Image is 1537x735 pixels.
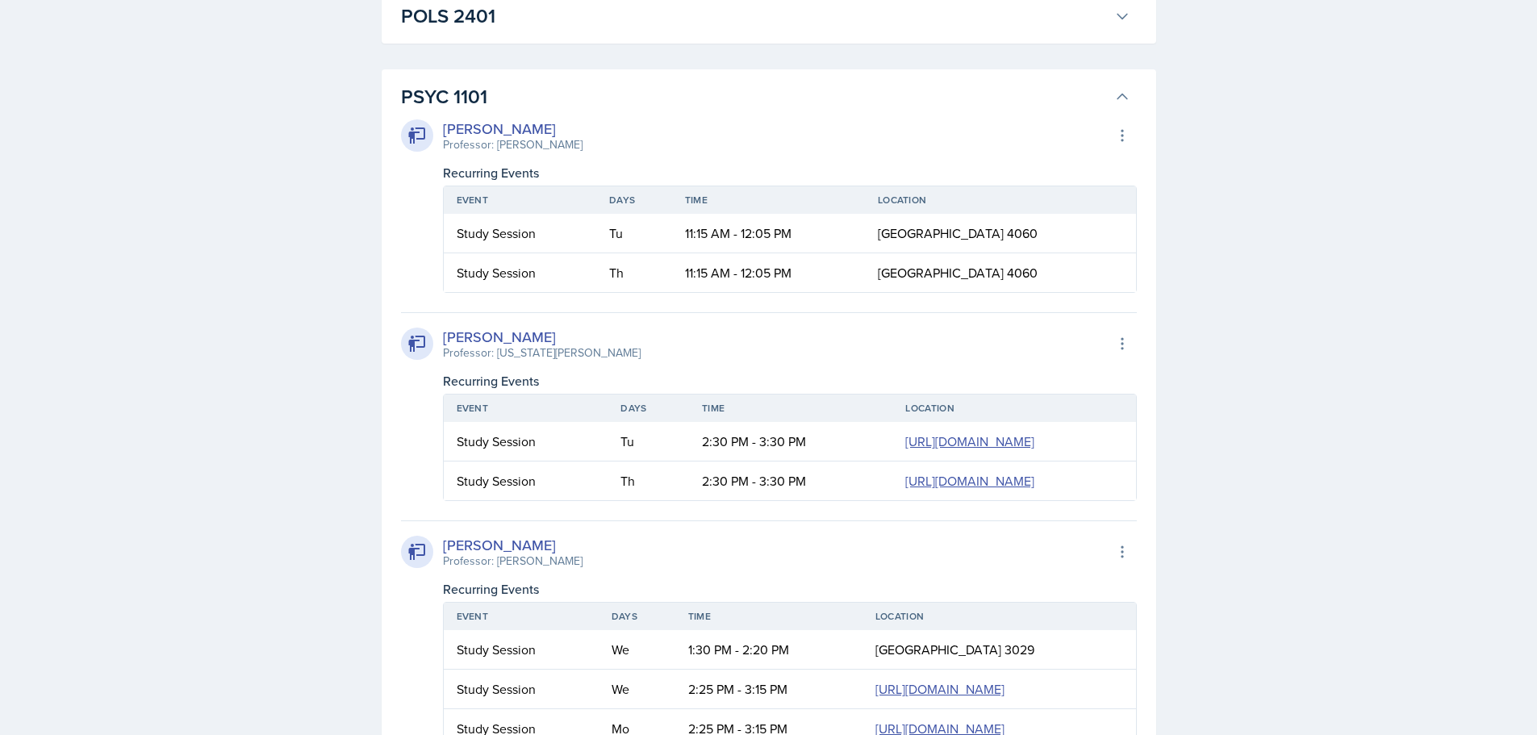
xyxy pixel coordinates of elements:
[596,186,672,214] th: Days
[457,679,586,699] div: Study Session
[443,534,583,556] div: [PERSON_NAME]
[596,253,672,292] td: Th
[892,395,1135,422] th: Location
[401,2,1108,31] h3: POLS 2401
[672,186,865,214] th: Time
[878,264,1038,282] span: [GEOGRAPHIC_DATA] 4060
[689,422,892,461] td: 2:30 PM - 3:30 PM
[689,461,892,500] td: 2:30 PM - 3:30 PM
[401,82,1108,111] h3: PSYC 1101
[675,670,862,709] td: 2:25 PM - 3:15 PM
[457,432,595,451] div: Study Session
[443,326,641,348] div: [PERSON_NAME]
[599,603,675,630] th: Days
[599,670,675,709] td: We
[875,680,1004,698] a: [URL][DOMAIN_NAME]
[444,395,608,422] th: Event
[689,395,892,422] th: Time
[443,118,583,140] div: [PERSON_NAME]
[675,603,862,630] th: Time
[608,395,689,422] th: Days
[443,371,1137,390] div: Recurring Events
[457,640,586,659] div: Study Session
[905,472,1034,490] a: [URL][DOMAIN_NAME]
[443,553,583,570] div: Professor: [PERSON_NAME]
[672,214,865,253] td: 11:15 AM - 12:05 PM
[608,422,689,461] td: Tu
[608,461,689,500] td: Th
[596,214,672,253] td: Tu
[457,223,584,243] div: Study Session
[443,345,641,361] div: Professor: [US_STATE][PERSON_NAME]
[675,630,862,670] td: 1:30 PM - 2:20 PM
[457,471,595,491] div: Study Session
[862,603,1136,630] th: Location
[878,224,1038,242] span: [GEOGRAPHIC_DATA] 4060
[443,136,583,153] div: Professor: [PERSON_NAME]
[599,630,675,670] td: We
[672,253,865,292] td: 11:15 AM - 12:05 PM
[457,263,584,282] div: Study Session
[444,603,599,630] th: Event
[905,432,1034,450] a: [URL][DOMAIN_NAME]
[865,186,1136,214] th: Location
[875,641,1034,658] span: [GEOGRAPHIC_DATA] 3029
[443,579,1137,599] div: Recurring Events
[398,79,1134,115] button: PSYC 1101
[444,186,597,214] th: Event
[443,163,1137,182] div: Recurring Events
